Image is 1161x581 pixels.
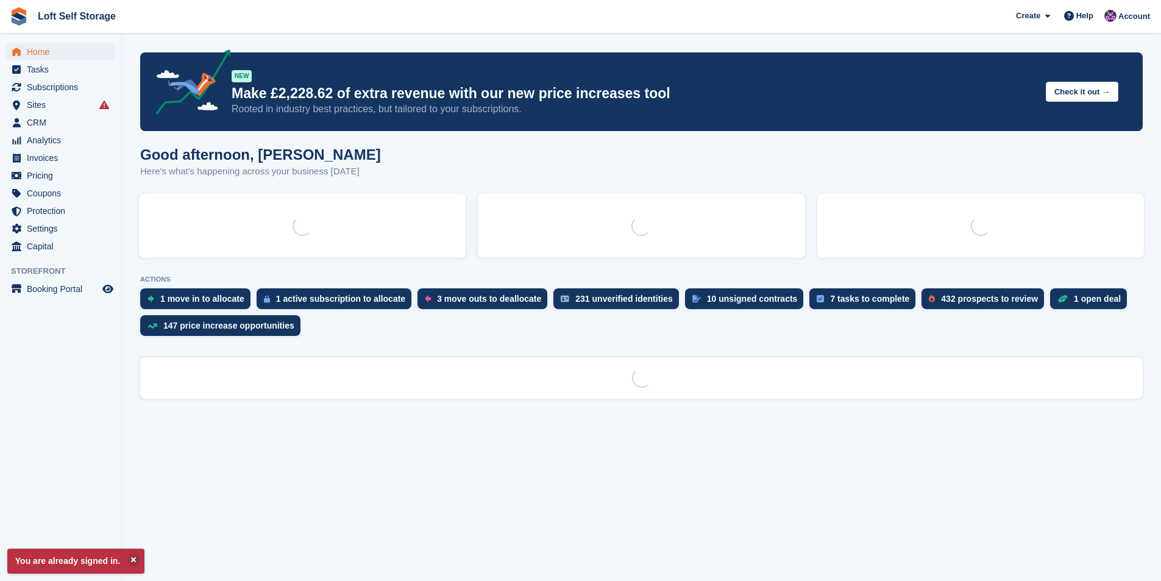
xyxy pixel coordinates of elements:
a: 10 unsigned contracts [685,288,810,315]
a: 432 prospects to review [921,288,1050,315]
a: menu [6,114,115,131]
span: Home [27,43,100,60]
a: 1 move in to allocate [140,288,257,315]
img: price-adjustments-announcement-icon-8257ccfd72463d97f412b2fc003d46551f7dbcb40ab6d574587a9cd5c0d94... [146,49,231,119]
h1: Good afternoon, [PERSON_NAME] [140,146,381,163]
button: Check it out → [1046,82,1118,102]
span: Analytics [27,132,100,149]
img: task-75834270c22a3079a89374b754ae025e5fb1db73e45f91037f5363f120a921f8.svg [817,295,824,302]
img: active_subscription_to_allocate_icon-d502201f5373d7db506a760aba3b589e785aa758c864c3986d89f69b8ff3... [264,295,270,303]
span: Pricing [27,167,100,184]
p: Make £2,228.62 of extra revenue with our new price increases tool [232,85,1036,102]
span: Account [1118,10,1150,23]
a: Loft Self Storage [33,6,121,26]
span: Invoices [27,149,100,166]
div: 147 price increase opportunities [163,321,294,330]
div: 10 unsigned contracts [707,294,798,304]
a: menu [6,167,115,184]
p: Rooted in industry best practices, but tailored to your subscriptions. [232,102,1036,116]
a: menu [6,149,115,166]
img: verify_identity-adf6edd0f0f0b5bbfe63781bf79b02c33cf7c696d77639b501bdc392416b5a36.svg [561,295,569,302]
span: Settings [27,220,100,237]
img: deal-1b604bf984904fb50ccaf53a9ad4b4a5d6e5aea283cecdc64d6e3604feb123c2.svg [1057,294,1068,303]
a: menu [6,185,115,202]
span: Storefront [11,265,121,277]
a: 3 move outs to deallocate [417,288,553,315]
a: 7 tasks to complete [809,288,921,315]
i: Smart entry sync failures have occurred [99,100,109,110]
a: 231 unverified identities [553,288,685,315]
a: 1 active subscription to allocate [257,288,417,315]
img: stora-icon-8386f47178a22dfd0bd8f6a31ec36ba5ce8667c1dd55bd0f319d3a0aa187defe.svg [10,7,28,26]
span: Protection [27,202,100,219]
img: move_ins_to_allocate_icon-fdf77a2bb77ea45bf5b3d319d69a93e2d87916cf1d5bf7949dd705db3b84f3ca.svg [147,295,154,302]
img: Amy Wright [1104,10,1117,22]
a: menu [6,79,115,96]
span: Create [1016,10,1040,22]
div: 1 move in to allocate [160,294,244,304]
img: contract_signature_icon-13c848040528278c33f63329250d36e43548de30e8caae1d1a13099fd9432cc5.svg [692,295,701,302]
div: 432 prospects to review [941,294,1038,304]
a: menu [6,220,115,237]
span: Tasks [27,61,100,78]
a: menu [6,238,115,255]
a: menu [6,132,115,149]
span: Coupons [27,185,100,202]
p: You are already signed in. [7,549,144,574]
div: 1 active subscription to allocate [276,294,405,304]
a: 147 price increase opportunities [140,315,307,342]
div: 231 unverified identities [575,294,673,304]
span: Subscriptions [27,79,100,96]
p: ACTIONS [140,276,1143,283]
span: CRM [27,114,100,131]
p: Here's what's happening across your business [DATE] [140,165,381,179]
span: Booking Portal [27,280,100,298]
div: NEW [232,70,252,82]
div: 1 open deal [1074,294,1121,304]
a: menu [6,280,115,298]
a: menu [6,61,115,78]
div: 7 tasks to complete [830,294,909,304]
a: Preview store [101,282,115,296]
a: menu [6,43,115,60]
span: Sites [27,96,100,113]
a: menu [6,202,115,219]
img: price_increase_opportunities-93ffe204e8149a01c8c9dc8f82e8f89637d9d84a8eef4429ea346261dce0b2c0.svg [147,323,157,329]
a: 1 open deal [1050,288,1133,315]
span: Help [1076,10,1093,22]
div: 3 move outs to deallocate [437,294,541,304]
img: move_outs_to_deallocate_icon-f764333ba52eb49d3ac5e1228854f67142a1ed5810a6f6cc68b1a99e826820c5.svg [425,295,431,302]
img: prospect-51fa495bee0391a8d652442698ab0144808aea92771e9ea1ae160a38d050c398.svg [929,295,935,302]
a: menu [6,96,115,113]
span: Capital [27,238,100,255]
